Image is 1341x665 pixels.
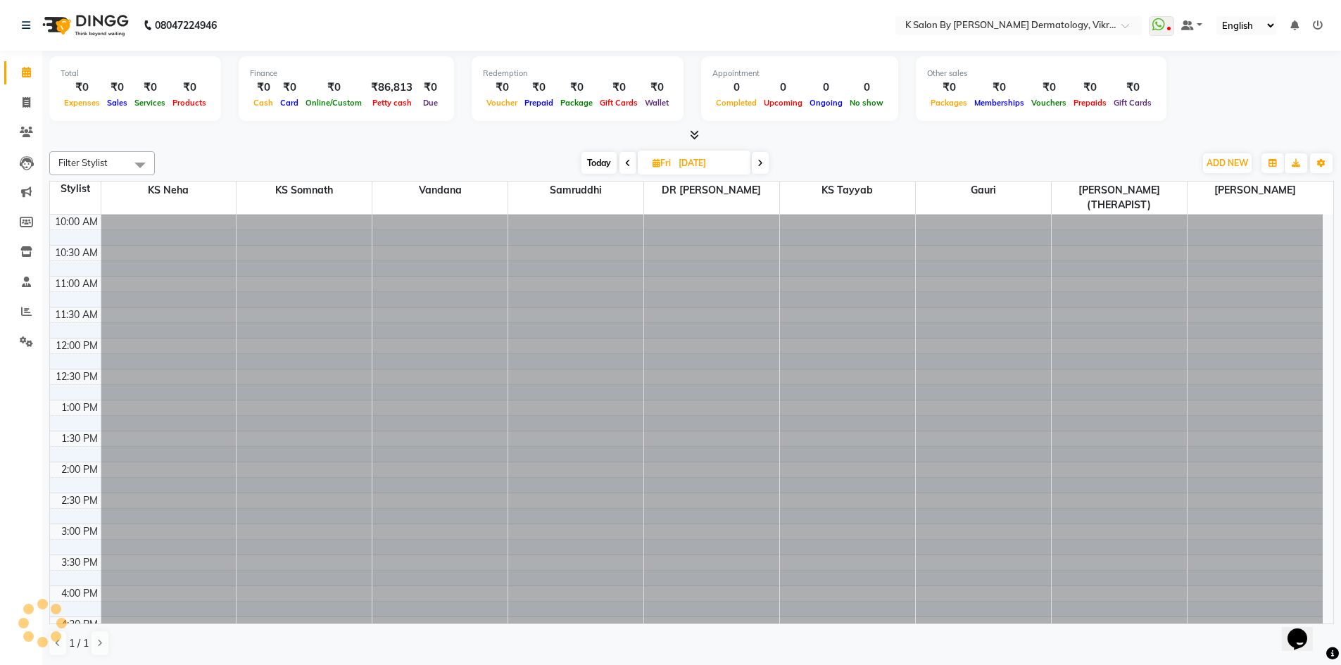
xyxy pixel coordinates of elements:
[846,98,887,108] span: No show
[61,98,103,108] span: Expenses
[927,68,1155,80] div: Other sales
[372,182,508,199] span: Vandana
[508,182,643,199] span: Samruddhi
[971,98,1028,108] span: Memberships
[641,80,672,96] div: ₹0
[806,80,846,96] div: 0
[302,80,365,96] div: ₹0
[712,68,887,80] div: Appointment
[52,246,101,260] div: 10:30 AM
[806,98,846,108] span: Ongoing
[596,98,641,108] span: Gift Cards
[521,98,557,108] span: Prepaid
[1028,80,1070,96] div: ₹0
[927,98,971,108] span: Packages
[58,524,101,539] div: 3:00 PM
[36,6,132,45] img: logo
[1207,158,1248,168] span: ADD NEW
[1028,98,1070,108] span: Vouchers
[712,98,760,108] span: Completed
[58,462,101,477] div: 2:00 PM
[581,152,617,174] span: Today
[712,80,760,96] div: 0
[58,555,101,570] div: 3:30 PM
[418,80,443,96] div: ₹0
[52,277,101,291] div: 11:00 AM
[131,98,169,108] span: Services
[50,182,101,196] div: Stylist
[644,182,779,199] span: DR [PERSON_NAME]
[365,80,418,96] div: ₹86,813
[103,80,131,96] div: ₹0
[58,431,101,446] div: 1:30 PM
[237,182,372,199] span: KS Somnath
[483,68,672,80] div: Redemption
[101,182,237,199] span: KS Neha
[649,158,674,168] span: Fri
[846,80,887,96] div: 0
[61,68,210,80] div: Total
[483,80,521,96] div: ₹0
[58,157,108,168] span: Filter Stylist
[131,80,169,96] div: ₹0
[1070,80,1110,96] div: ₹0
[780,182,915,199] span: KS Tayyab
[971,80,1028,96] div: ₹0
[58,400,101,415] div: 1:00 PM
[521,80,557,96] div: ₹0
[250,68,443,80] div: Finance
[169,98,210,108] span: Products
[58,493,101,508] div: 2:30 PM
[1052,182,1187,214] span: [PERSON_NAME](THERAPIST)
[1110,98,1155,108] span: Gift Cards
[596,80,641,96] div: ₹0
[52,215,101,229] div: 10:00 AM
[927,80,971,96] div: ₹0
[53,369,101,384] div: 12:30 PM
[1070,98,1110,108] span: Prepaids
[277,98,302,108] span: Card
[420,98,441,108] span: Due
[641,98,672,108] span: Wallet
[760,80,806,96] div: 0
[483,98,521,108] span: Voucher
[369,98,415,108] span: Petty cash
[169,80,210,96] div: ₹0
[277,80,302,96] div: ₹0
[916,182,1051,199] span: Gauri
[103,98,131,108] span: Sales
[1282,609,1327,651] iframe: chat widget
[1188,182,1323,199] span: [PERSON_NAME]
[760,98,806,108] span: Upcoming
[557,98,596,108] span: Package
[250,98,277,108] span: Cash
[58,617,101,632] div: 4:30 PM
[250,80,277,96] div: ₹0
[1110,80,1155,96] div: ₹0
[674,153,745,174] input: 2025-10-10
[61,80,103,96] div: ₹0
[52,308,101,322] div: 11:30 AM
[53,338,101,353] div: 12:00 PM
[155,6,217,45] b: 08047224946
[302,98,365,108] span: Online/Custom
[1203,153,1252,173] button: ADD NEW
[58,586,101,601] div: 4:00 PM
[557,80,596,96] div: ₹0
[69,636,89,651] span: 1 / 1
